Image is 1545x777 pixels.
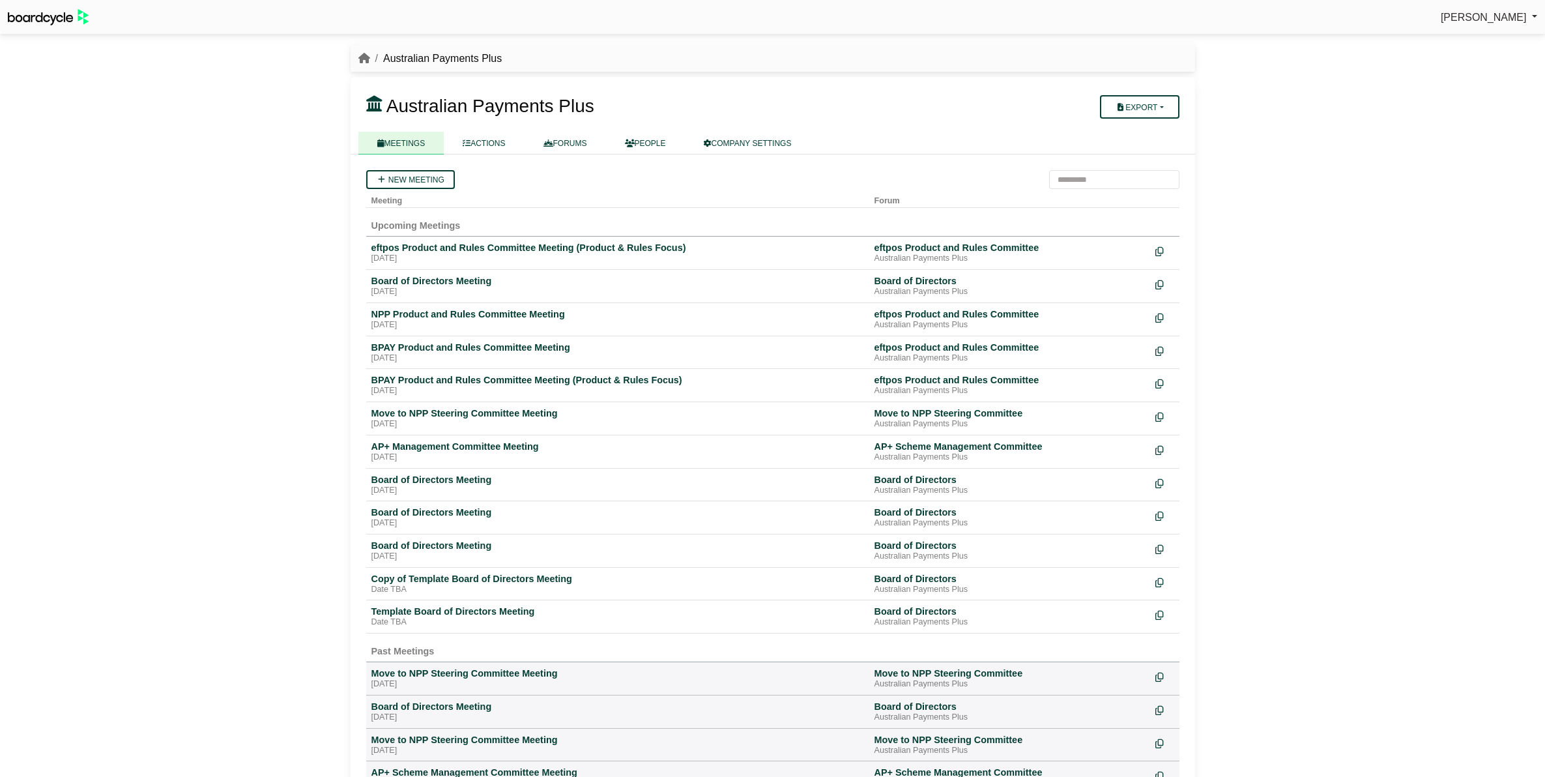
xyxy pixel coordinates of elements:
[1155,606,1174,623] div: Make a copy
[371,746,864,756] div: [DATE]
[874,342,1145,364] a: eftpos Product and Rules Committee Australian Payments Plus
[358,50,502,67] nav: breadcrumb
[874,287,1145,297] div: Australian Payments Plus
[371,540,864,551] div: Board of Directors Meeting
[874,474,1145,496] a: Board of Directors Australian Payments Plus
[1155,308,1174,326] div: Make a copy
[371,606,864,617] div: Template Board of Directors Meeting
[874,606,1145,628] a: Board of Directors Australian Payments Plus
[1155,342,1174,359] div: Make a copy
[874,606,1145,617] div: Board of Directors
[371,506,864,518] div: Board of Directors Meeting
[371,374,864,396] a: BPAY Product and Rules Committee Meeting (Product & Rules Focus) [DATE]
[874,667,1145,690] a: Move to NPP Steering Committee Australian Payments Plus
[371,287,864,297] div: [DATE]
[874,242,1145,264] a: eftpos Product and Rules Committee Australian Payments Plus
[444,132,524,154] a: ACTIONS
[874,419,1145,430] div: Australian Payments Plus
[874,308,1145,330] a: eftpos Product and Rules Committee Australian Payments Plus
[874,275,1145,287] div: Board of Directors
[869,189,1150,208] th: Forum
[874,407,1145,430] a: Move to NPP Steering Committee Australian Payments Plus
[366,189,869,208] th: Meeting
[874,573,1145,595] a: Board of Directors Australian Payments Plus
[874,441,1145,452] div: AP+ Scheme Management Committee
[371,617,864,628] div: Date TBA
[1155,734,1174,752] div: Make a copy
[371,407,864,419] div: Move to NPP Steering Committee Meeting
[358,132,444,154] a: MEETINGS
[874,734,1145,746] div: Move to NPP Steering Committee
[1155,407,1174,425] div: Make a copy
[874,320,1145,330] div: Australian Payments Plus
[371,342,864,364] a: BPAY Product and Rules Committee Meeting [DATE]
[1155,275,1174,293] div: Make a copy
[371,474,864,496] a: Board of Directors Meeting [DATE]
[371,573,864,585] div: Copy of Template Board of Directors Meeting
[1100,95,1179,119] button: Export
[874,585,1145,595] div: Australian Payments Plus
[371,308,864,330] a: NPP Product and Rules Committee Meeting [DATE]
[371,386,864,396] div: [DATE]
[525,132,606,154] a: FORUMS
[371,606,864,628] a: Template Board of Directors Meeting Date TBA
[874,407,1145,419] div: Move to NPP Steering Committee
[874,701,1145,723] a: Board of Directors Australian Payments Plus
[371,506,864,529] a: Board of Directors Meeting [DATE]
[874,712,1145,723] div: Australian Payments Plus
[874,342,1145,353] div: eftpos Product and Rules Committee
[371,220,461,231] span: Upcoming Meetings
[371,242,864,254] div: eftpos Product and Rules Committee Meeting (Product & Rules Focus)
[371,585,864,595] div: Date TBA
[606,132,685,154] a: PEOPLE
[1155,474,1174,491] div: Make a copy
[874,667,1145,679] div: Move to NPP Steering Committee
[371,374,864,386] div: BPAY Product and Rules Committee Meeting (Product & Rules Focus)
[1155,573,1174,591] div: Make a copy
[371,320,864,330] div: [DATE]
[874,506,1145,518] div: Board of Directors
[874,308,1145,320] div: eftpos Product and Rules Committee
[371,242,864,264] a: eftpos Product and Rules Committee Meeting (Product & Rules Focus) [DATE]
[371,486,864,496] div: [DATE]
[874,540,1145,562] a: Board of Directors Australian Payments Plus
[371,452,864,463] div: [DATE]
[8,9,89,25] img: BoardcycleBlackGreen-aaafeed430059cb809a45853b8cf6d952af9d84e6e89e1f1685b34bfd5cb7d64.svg
[874,353,1145,364] div: Australian Payments Plus
[874,746,1145,756] div: Australian Payments Plus
[1155,701,1174,718] div: Make a copy
[874,679,1145,690] div: Australian Payments Plus
[1155,374,1174,392] div: Make a copy
[386,96,594,116] span: Australian Payments Plus
[371,441,864,452] div: AP+ Management Committee Meeting
[371,342,864,353] div: BPAY Product and Rules Committee Meeting
[371,518,864,529] div: [DATE]
[874,374,1145,396] a: eftpos Product and Rules Committee Australian Payments Plus
[874,506,1145,529] a: Board of Directors Australian Payments Plus
[371,667,864,679] div: Move to NPP Steering Committee Meeting
[1441,9,1537,26] a: [PERSON_NAME]
[874,386,1145,396] div: Australian Payments Plus
[874,242,1145,254] div: eftpos Product and Rules Committee
[371,667,864,690] a: Move to NPP Steering Committee Meeting [DATE]
[874,374,1145,386] div: eftpos Product and Rules Committee
[371,646,435,656] span: Past Meetings
[1441,12,1527,23] span: [PERSON_NAME]
[371,254,864,264] div: [DATE]
[371,353,864,364] div: [DATE]
[371,308,864,320] div: NPP Product and Rules Committee Meeting
[371,441,864,463] a: AP+ Management Committee Meeting [DATE]
[685,132,811,154] a: COMPANY SETTINGS
[874,452,1145,463] div: Australian Payments Plus
[371,573,864,595] a: Copy of Template Board of Directors Meeting Date TBA
[874,551,1145,562] div: Australian Payments Plus
[371,540,864,562] a: Board of Directors Meeting [DATE]
[874,486,1145,496] div: Australian Payments Plus
[371,474,864,486] div: Board of Directors Meeting
[371,551,864,562] div: [DATE]
[371,734,864,756] a: Move to NPP Steering Committee Meeting [DATE]
[370,50,502,67] li: Australian Payments Plus
[1155,242,1174,259] div: Make a copy
[371,407,864,430] a: Move to NPP Steering Committee Meeting [DATE]
[371,679,864,690] div: [DATE]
